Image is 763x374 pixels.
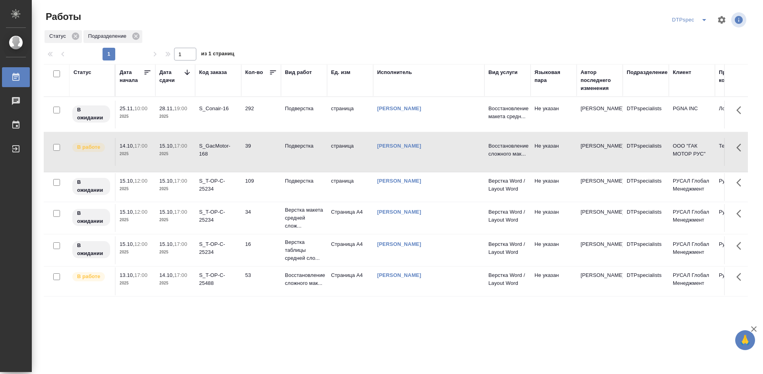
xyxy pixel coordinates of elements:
[159,113,191,121] p: 2025
[72,142,111,153] div: Исполнитель выполняет работу
[377,143,421,149] a: [PERSON_NAME]
[77,242,105,257] p: В ожидании
[377,178,421,184] a: [PERSON_NAME]
[159,178,174,184] p: 15.10,
[327,204,373,232] td: Страница А4
[88,32,129,40] p: Подразделение
[732,173,751,192] button: Здесь прячутся важные кнопки
[731,12,748,27] span: Посмотреть информацию
[241,236,281,264] td: 16
[715,101,761,129] td: Локализация
[670,14,712,26] div: split button
[120,248,151,256] p: 2025
[134,241,147,247] p: 12:00
[673,142,711,158] p: ООО "ГАК МОТОР РУС"
[531,267,577,295] td: Не указан
[241,101,281,129] td: 292
[120,185,151,193] p: 2025
[120,272,134,278] p: 13.10,
[377,209,421,215] a: [PERSON_NAME]
[134,105,147,111] p: 10:00
[623,138,669,166] td: DTPspecialists
[488,142,527,158] p: Восстановление сложного мак...
[577,236,623,264] td: [PERSON_NAME]
[377,105,421,111] a: [PERSON_NAME]
[159,105,174,111] p: 28.11,
[201,49,234,60] span: из 1 страниц
[531,204,577,232] td: Не указан
[174,241,187,247] p: 17:00
[199,68,227,76] div: Код заказа
[488,105,527,121] p: Восстановление макета средн...
[120,279,151,287] p: 2025
[623,236,669,264] td: DTPspecialists
[120,105,134,111] p: 25.11,
[732,204,751,223] button: Здесь прячутся важные кнопки
[159,185,191,193] p: 2025
[174,272,187,278] p: 17:00
[120,178,134,184] p: 15.10,
[531,236,577,264] td: Не указан
[44,10,81,23] span: Работы
[77,178,105,194] p: В ожидании
[74,68,91,76] div: Статус
[581,68,619,92] div: Автор последнего изменения
[241,138,281,166] td: 39
[327,267,373,295] td: Страница А4
[732,236,751,255] button: Здесь прячутся важные кнопки
[72,177,111,196] div: Исполнитель назначен, приступать к работе пока рано
[241,173,281,201] td: 109
[174,178,187,184] p: 17:00
[331,68,351,76] div: Ед. изм
[72,271,111,282] div: Исполнитель выполняет работу
[159,216,191,224] p: 2025
[285,142,323,150] p: Подверстка
[77,106,105,122] p: В ожидании
[534,68,573,84] div: Языковая пара
[531,138,577,166] td: Не указан
[673,240,711,256] p: РУСАЛ Глобал Менеджмент
[77,209,105,225] p: В ожидании
[327,236,373,264] td: Страница А4
[45,30,82,43] div: Статус
[159,150,191,158] p: 2025
[285,271,323,287] p: Восстановление сложного мак...
[715,173,761,201] td: Русал
[159,272,174,278] p: 14.10,
[120,209,134,215] p: 15.10,
[49,32,69,40] p: Статус
[623,267,669,295] td: DTPspecialists
[715,204,761,232] td: Русал
[159,279,191,287] p: 2025
[174,209,187,215] p: 17:00
[83,30,142,43] div: Подразделение
[327,173,373,201] td: страница
[199,105,237,113] div: S_Conair-16
[623,101,669,129] td: DTPspecialists
[673,105,711,113] p: PGNA INC
[673,68,691,76] div: Клиент
[732,101,751,120] button: Здесь прячутся важные кнопки
[488,240,527,256] p: Верстка Word / Layout Word
[120,216,151,224] p: 2025
[627,68,668,76] div: Подразделение
[159,241,174,247] p: 15.10,
[377,68,412,76] div: Исполнитель
[715,138,761,166] td: Технический
[712,10,731,29] span: Настроить таблицу
[673,271,711,287] p: РУСАЛ Глобал Менеджмент
[199,208,237,224] div: S_T-OP-C-25234
[120,150,151,158] p: 2025
[72,240,111,259] div: Исполнитель назначен, приступать к работе пока рано
[245,68,263,76] div: Кол-во
[241,204,281,232] td: 34
[488,177,527,193] p: Верстка Word / Layout Word
[673,177,711,193] p: РУСАЛ Глобал Менеджмент
[199,271,237,287] div: S_T-OP-C-25488
[577,138,623,166] td: [PERSON_NAME]
[377,241,421,247] a: [PERSON_NAME]
[134,209,147,215] p: 12:00
[738,332,752,349] span: 🙏
[377,272,421,278] a: [PERSON_NAME]
[735,330,755,350] button: 🙏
